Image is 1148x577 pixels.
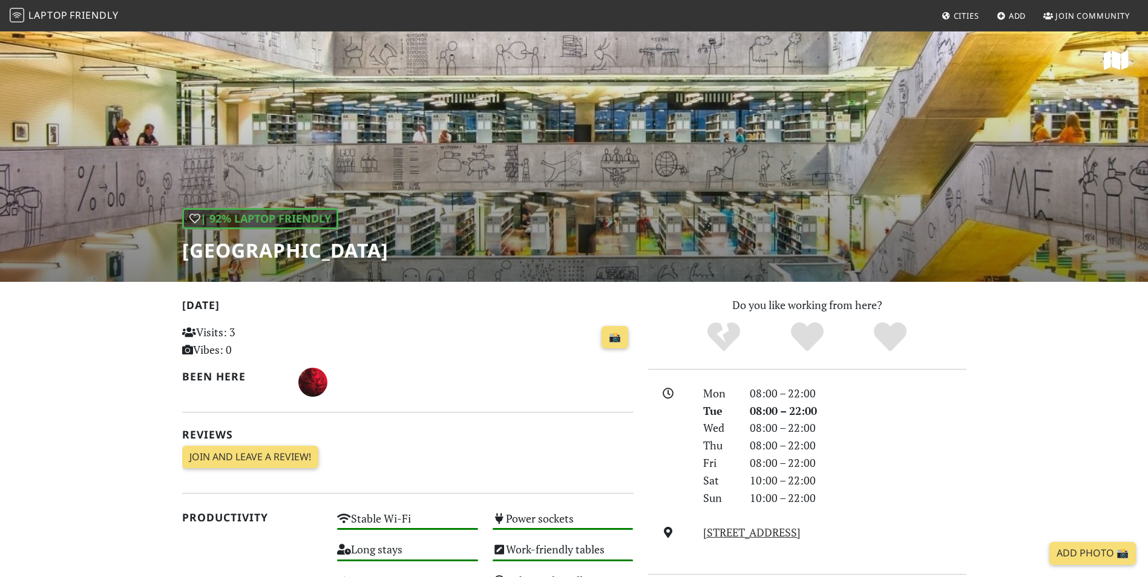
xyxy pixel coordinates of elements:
[743,472,974,489] div: 10:00 – 22:00
[485,509,641,540] div: Power sockets
[182,208,338,229] div: | 92% Laptop Friendly
[743,489,974,507] div: 10:00 – 22:00
[10,8,24,22] img: LaptopFriendly
[696,489,742,507] div: Sun
[696,472,742,489] div: Sat
[330,540,485,570] div: Long stays
[696,385,742,402] div: Mon
[743,385,974,402] div: 08:00 – 22:00
[696,454,742,472] div: Fri
[298,368,327,397] img: 2224-samuel.jpg
[743,402,974,420] div: 08:00 – 22:00
[182,370,284,383] h2: Been here
[743,454,974,472] div: 08:00 – 22:00
[766,321,849,354] div: Yes
[696,419,742,437] div: Wed
[298,374,327,388] span: Samuel Zachariev
[696,437,742,454] div: Thu
[10,5,119,27] a: LaptopFriendly LaptopFriendly
[182,239,389,262] h1: [GEOGRAPHIC_DATA]
[70,8,118,22] span: Friendly
[182,299,634,316] h2: [DATE]
[743,419,974,437] div: 08:00 – 22:00
[648,296,966,314] p: Do you like working from here?
[182,428,634,441] h2: Reviews
[1009,10,1026,21] span: Add
[682,321,766,354] div: No
[330,509,485,540] div: Stable Wi-Fi
[937,5,984,27] a: Cities
[182,324,323,359] p: Visits: 3 Vibes: 0
[602,326,628,349] a: 📸
[182,446,318,469] a: Join and leave a review!
[1049,542,1136,565] a: Add Photo 📸
[703,525,801,540] a: [STREET_ADDRESS]
[1055,10,1130,21] span: Join Community
[28,8,68,22] span: Laptop
[1038,5,1135,27] a: Join Community
[954,10,979,21] span: Cities
[485,540,641,570] div: Work-friendly tables
[696,402,742,420] div: Tue
[992,5,1031,27] a: Add
[182,511,323,524] h2: Productivity
[743,437,974,454] div: 08:00 – 22:00
[848,321,932,354] div: Definitely!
